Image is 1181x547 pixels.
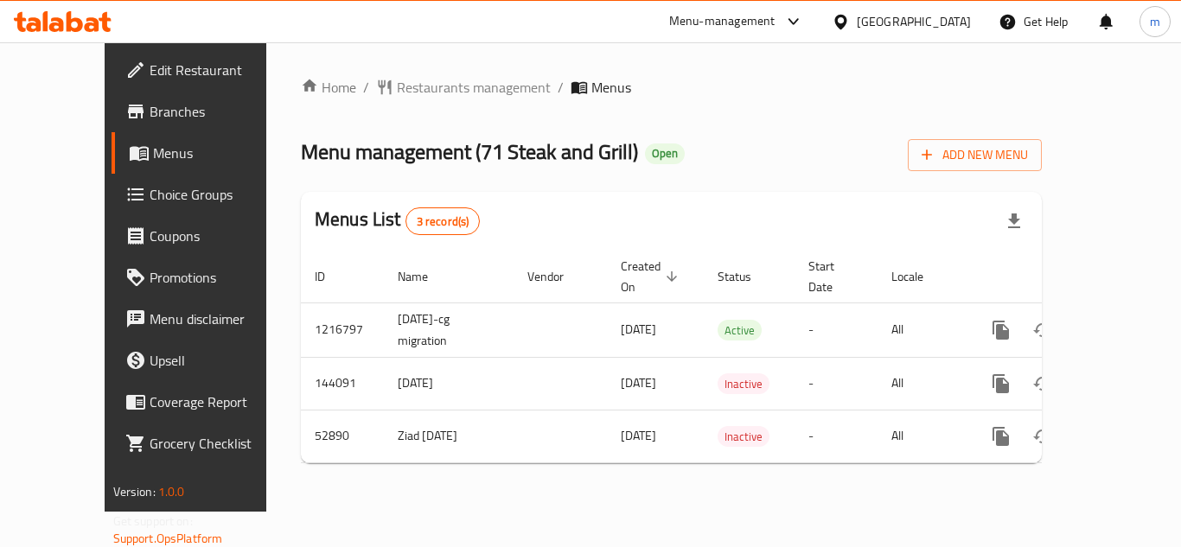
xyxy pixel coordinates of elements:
[112,49,302,91] a: Edit Restaurant
[150,391,288,412] span: Coverage Report
[621,318,656,340] span: [DATE]
[908,139,1042,171] button: Add New Menu
[645,143,685,164] div: Open
[558,77,564,98] li: /
[878,410,967,462] td: All
[922,144,1028,166] span: Add New Menu
[795,410,878,462] td: -
[621,256,683,297] span: Created On
[112,215,302,257] a: Coupons
[669,11,776,32] div: Menu-management
[718,266,774,287] span: Status
[878,357,967,410] td: All
[857,12,971,31] div: [GEOGRAPHIC_DATA]
[980,416,1022,457] button: more
[363,77,369,98] li: /
[112,340,302,381] a: Upsell
[980,363,1022,404] button: more
[112,298,302,340] a: Menu disclaimer
[158,480,185,503] span: 1.0.0
[150,433,288,454] span: Grocery Checklist
[891,266,946,287] span: Locale
[113,480,156,503] span: Version:
[301,77,1042,98] nav: breadcrumb
[150,60,288,80] span: Edit Restaurant
[301,302,384,357] td: 1216797
[993,200,1035,242] div: Export file
[621,372,656,394] span: [DATE]
[112,132,302,174] a: Menus
[645,146,685,161] span: Open
[301,410,384,462] td: 52890
[112,381,302,423] a: Coverage Report
[112,423,302,464] a: Grocery Checklist
[398,266,450,287] span: Name
[1022,363,1063,404] button: Change Status
[112,174,302,215] a: Choice Groups
[301,132,638,171] span: Menu management ( 71 Steak and Grill )
[1022,416,1063,457] button: Change Status
[808,256,857,297] span: Start Date
[315,266,348,287] span: ID
[384,357,514,410] td: [DATE]
[718,427,769,447] span: Inactive
[301,251,1160,463] table: enhanced table
[718,426,769,447] div: Inactive
[150,184,288,205] span: Choice Groups
[150,350,288,371] span: Upsell
[315,207,480,235] h2: Menus List
[1150,12,1160,31] span: m
[406,213,480,230] span: 3 record(s)
[153,143,288,163] span: Menus
[150,101,288,122] span: Branches
[621,424,656,447] span: [DATE]
[718,373,769,394] div: Inactive
[150,226,288,246] span: Coupons
[718,320,762,340] div: Active
[384,410,514,462] td: Ziad [DATE]
[795,357,878,410] td: -
[967,251,1160,303] th: Actions
[384,302,514,357] td: [DATE]-cg migration
[878,302,967,357] td: All
[113,510,193,532] span: Get support on:
[397,77,551,98] span: Restaurants management
[405,207,481,235] div: Total records count
[527,266,586,287] span: Vendor
[376,77,551,98] a: Restaurants management
[150,308,288,329] span: Menu disclaimer
[718,321,762,340] span: Active
[301,77,356,98] a: Home
[1022,309,1063,351] button: Change Status
[301,357,384,410] td: 144091
[150,267,288,288] span: Promotions
[980,309,1022,351] button: more
[591,77,631,98] span: Menus
[795,302,878,357] td: -
[112,91,302,132] a: Branches
[718,374,769,394] span: Inactive
[112,257,302,298] a: Promotions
